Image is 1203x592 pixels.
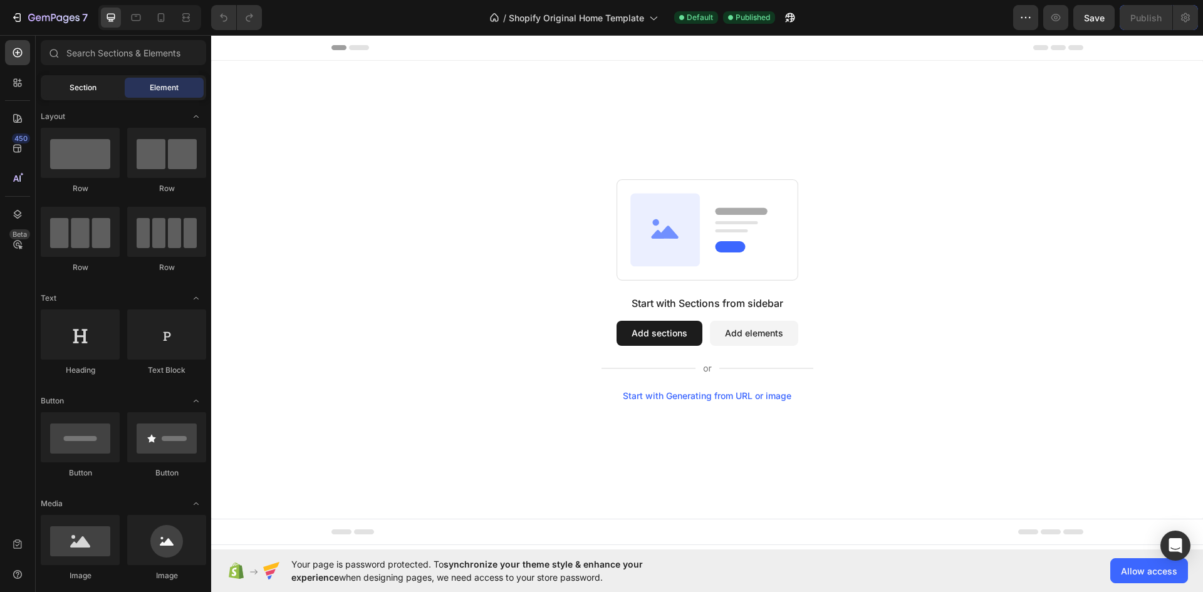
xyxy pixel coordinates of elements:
p: 7 [82,10,88,25]
span: Toggle open [186,288,206,308]
div: Start with Generating from URL or image [412,356,580,366]
div: 450 [12,133,30,143]
span: Toggle open [186,494,206,514]
span: Save [1084,13,1105,23]
button: Allow access [1110,558,1188,583]
span: Allow access [1121,564,1177,578]
span: Your page is password protected. To when designing pages, we need access to your store password. [291,558,692,584]
span: Shopify Original Home Template [509,11,644,24]
div: Image [41,570,120,581]
span: Media [41,498,63,509]
span: Section [70,82,96,93]
span: Default [687,12,713,23]
span: Toggle open [186,106,206,127]
span: Element [150,82,179,93]
button: Add sections [405,286,491,311]
div: Publish [1130,11,1162,24]
span: Published [736,12,770,23]
div: Beta [9,229,30,239]
div: Open Intercom Messenger [1160,531,1190,561]
div: Undo/Redo [211,5,262,30]
span: / [503,11,506,24]
span: Button [41,395,64,407]
div: Heading [41,365,120,376]
div: Row [127,262,206,273]
div: Row [41,183,120,194]
div: Row [127,183,206,194]
span: Layout [41,111,65,122]
div: Button [41,467,120,479]
div: Start with Sections from sidebar [420,261,572,276]
span: Toggle open [186,391,206,411]
div: Text Block [127,365,206,376]
input: Search Sections & Elements [41,40,206,65]
button: Publish [1120,5,1172,30]
span: synchronize your theme style & enhance your experience [291,559,643,583]
button: 7 [5,5,93,30]
div: Image [127,570,206,581]
div: Button [127,467,206,479]
button: Add elements [499,286,587,311]
span: Text [41,293,56,304]
button: Save [1073,5,1115,30]
div: Row [41,262,120,273]
iframe: Design area [211,35,1203,549]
